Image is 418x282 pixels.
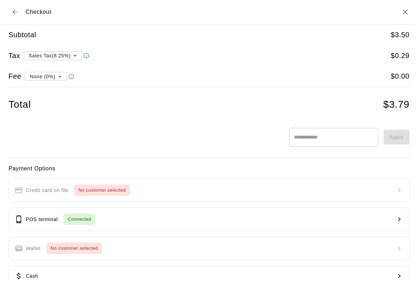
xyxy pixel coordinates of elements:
h5: Subtotal [9,30,36,40]
div: Sales Tax ( 8.25 %) [24,49,82,62]
div: None (0%) [25,70,67,83]
span: Connected [63,215,95,224]
h5: Fee [9,72,21,81]
div: Checkout [9,6,51,18]
button: Close [401,8,409,16]
h4: $ 3.79 [383,98,409,111]
p: POS terminal [26,216,58,223]
h5: $ 0.00 [391,72,409,81]
p: Cash [26,272,38,280]
button: Back to cart [9,6,21,18]
h5: $ 3.50 [391,30,409,40]
h5: Tax [9,51,20,61]
button: POS terminalConnected [9,208,409,231]
h4: Total [9,98,31,111]
h5: $ 0.29 [391,51,409,61]
h6: Payment Options [9,164,409,173]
